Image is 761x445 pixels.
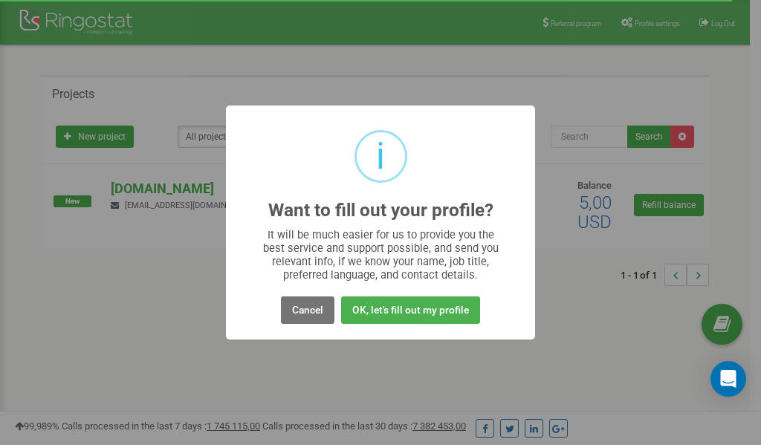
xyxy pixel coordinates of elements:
[710,361,746,397] div: Open Intercom Messenger
[268,201,493,221] h2: Want to fill out your profile?
[376,132,385,181] div: i
[341,296,480,324] button: OK, let's fill out my profile
[281,296,334,324] button: Cancel
[256,228,506,282] div: It will be much easier for us to provide you the best service and support possible, and send you ...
